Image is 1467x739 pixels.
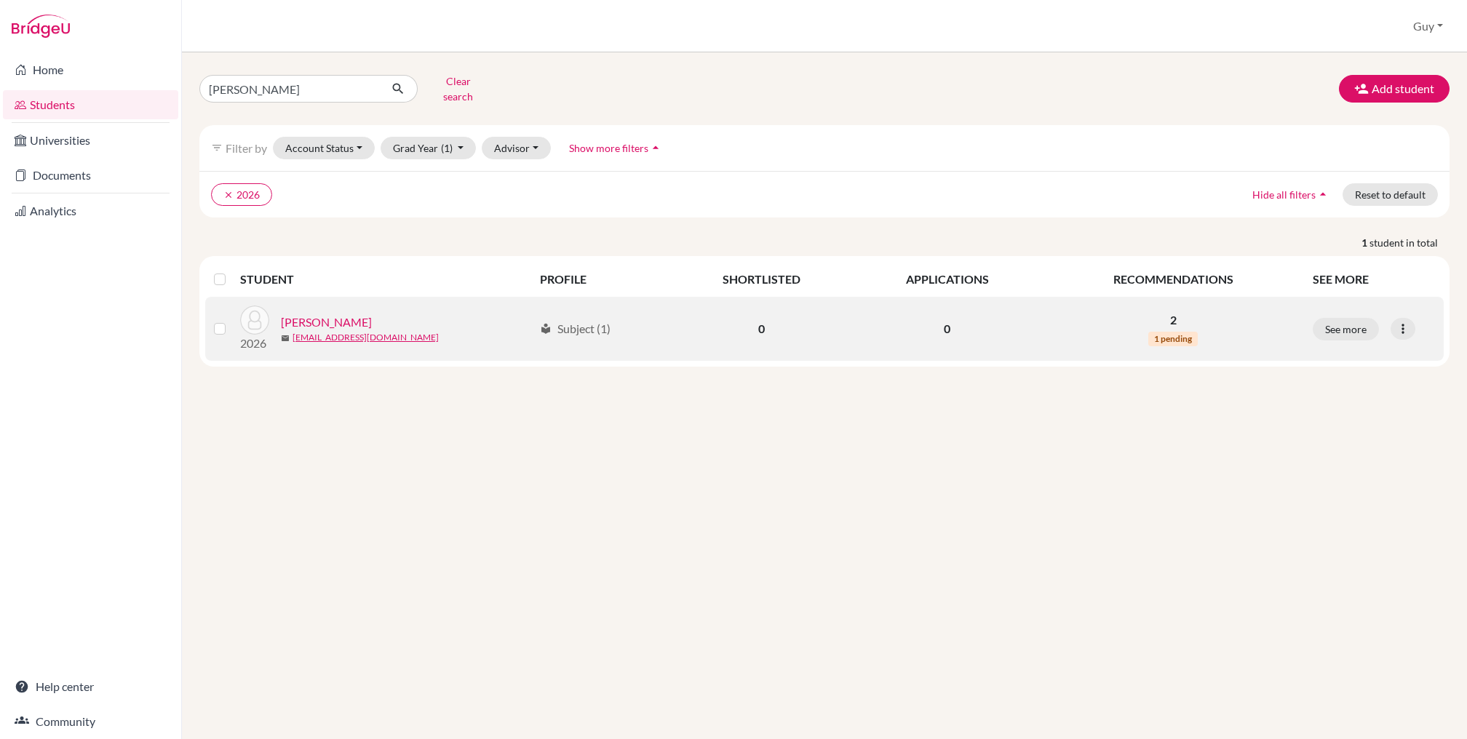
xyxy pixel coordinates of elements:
span: (1) [441,142,453,154]
a: [PERSON_NAME] [281,313,372,331]
th: RECOMMENDATIONS [1043,262,1304,297]
a: [EMAIL_ADDRESS][DOMAIN_NAME] [293,331,439,344]
button: Grad Year(1) [381,137,477,159]
p: 2 [1051,311,1295,329]
a: Documents [3,161,178,190]
a: Analytics [3,196,178,225]
i: arrow_drop_up [648,140,663,155]
input: Find student by name... [199,75,380,103]
button: Clear search [418,70,498,108]
button: Reset to default [1343,183,1438,206]
p: 2026 [240,335,269,352]
a: Students [3,90,178,119]
th: APPLICATIONS [852,262,1043,297]
i: clear [223,190,234,200]
button: Hide all filtersarrow_drop_up [1240,183,1343,206]
div: Subject (1) [540,320,611,337]
a: Universities [3,126,178,155]
th: PROFILE [531,262,671,297]
span: local_library [540,323,552,335]
a: Home [3,55,178,84]
th: SHORTLISTED [671,262,852,297]
th: STUDENT [240,262,531,297]
a: Help center [3,672,178,701]
th: SEE MORE [1304,262,1444,297]
button: Add student [1339,75,1450,103]
td: 0 [852,297,1043,361]
td: 0 [671,297,852,361]
i: filter_list [211,142,223,153]
span: Hide all filters [1252,188,1316,201]
span: student in total [1369,235,1450,250]
img: Bridge-U [12,15,70,38]
span: Show more filters [569,142,648,154]
button: clear2026 [211,183,272,206]
button: Account Status [273,137,375,159]
a: Community [3,707,178,736]
button: Show more filtersarrow_drop_up [557,137,675,159]
span: 1 pending [1148,332,1198,346]
span: mail [281,334,290,343]
button: Advisor [482,137,551,159]
img: Fairclough, Theo [240,305,269,335]
button: See more [1313,318,1379,340]
strong: 1 [1361,235,1369,250]
span: Filter by [226,141,267,155]
i: arrow_drop_up [1316,187,1330,201]
button: Guy [1407,12,1450,40]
